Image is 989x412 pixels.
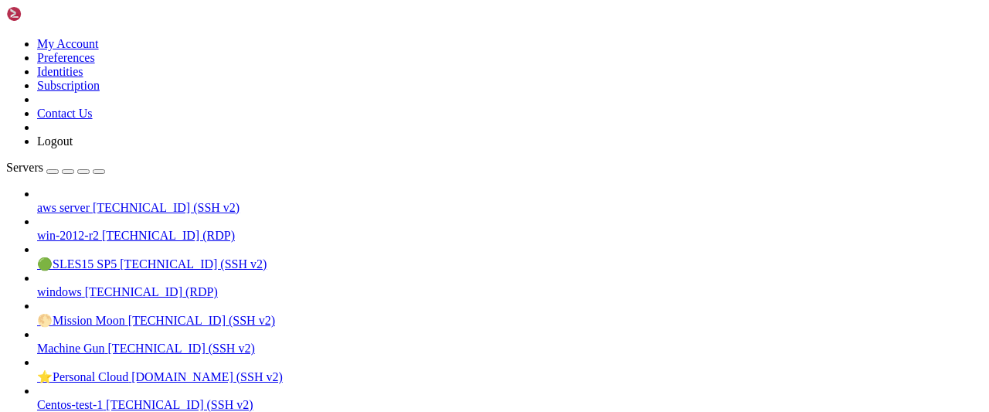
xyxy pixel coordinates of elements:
span: win-2012-r2 [37,229,99,242]
a: 🟢SLES15 SP5 [TECHNICAL_ID] (SSH v2) [37,257,983,271]
a: windows [TECHNICAL_ID] (RDP) [37,285,983,299]
a: Servers [6,161,105,174]
li: Centos-test-1 [TECHNICAL_ID] (SSH v2) [37,384,983,412]
span: ⭐Personal Cloud [37,370,128,383]
a: Identities [37,65,83,78]
span: [TECHNICAL_ID] (RDP) [85,285,218,298]
a: aws server [TECHNICAL_ID] (SSH v2) [37,201,983,215]
li: 🌕Mission Moon [TECHNICAL_ID] (SSH v2) [37,299,983,328]
span: [TECHNICAL_ID] (SSH v2) [106,398,253,411]
a: 🌕Mission Moon [TECHNICAL_ID] (SSH v2) [37,313,983,328]
a: Machine Gun [TECHNICAL_ID] (SSH v2) [37,342,983,356]
span: windows [37,285,82,298]
a: win-2012-r2 [TECHNICAL_ID] (RDP) [37,229,983,243]
span: [TECHNICAL_ID] (SSH v2) [93,201,240,214]
a: Subscription [37,79,100,92]
span: [DOMAIN_NAME] (SSH v2) [131,370,283,383]
span: 🟢SLES15 SP5 [37,257,117,271]
li: aws server [TECHNICAL_ID] (SSH v2) [37,187,983,215]
span: Servers [6,161,43,174]
a: ⭐Personal Cloud [DOMAIN_NAME] (SSH v2) [37,369,983,384]
a: Centos-test-1 [TECHNICAL_ID] (SSH v2) [37,398,983,412]
a: My Account [37,37,99,50]
li: ⭐Personal Cloud [DOMAIN_NAME] (SSH v2) [37,356,983,384]
li: 🟢SLES15 SP5 [TECHNICAL_ID] (SSH v2) [37,243,983,271]
li: Machine Gun [TECHNICAL_ID] (SSH v2) [37,328,983,356]
a: Logout [37,134,73,148]
span: [TECHNICAL_ID] (SSH v2) [108,342,255,355]
li: windows [TECHNICAL_ID] (RDP) [37,271,983,299]
span: 🌕Mission Moon [37,314,125,327]
img: Shellngn [6,6,95,22]
li: win-2012-r2 [TECHNICAL_ID] (RDP) [37,215,983,243]
span: [TECHNICAL_ID] (SSH v2) [120,257,267,271]
a: Contact Us [37,107,93,120]
span: [TECHNICAL_ID] (RDP) [102,229,235,242]
span: Centos-test-1 [37,398,103,411]
a: Preferences [37,51,95,64]
span: aws server [37,201,90,214]
span: [TECHNICAL_ID] (SSH v2) [128,314,275,327]
span: Machine Gun [37,342,105,355]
